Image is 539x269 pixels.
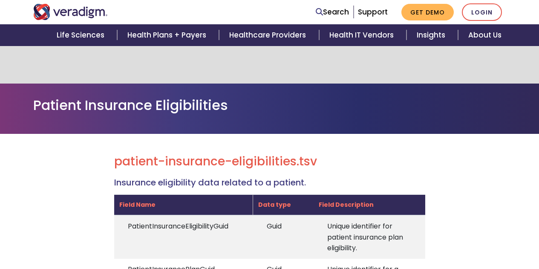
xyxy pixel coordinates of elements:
td: Guid [253,215,314,259]
a: Life Sciences [46,24,117,46]
a: Login [462,3,502,21]
a: Health IT Vendors [319,24,406,46]
h1: Patient Insurance Eligibilities [33,97,506,113]
a: About Us [458,24,512,46]
a: Insights [406,24,458,46]
a: Health Plans + Payers [117,24,219,46]
a: Healthcare Providers [219,24,319,46]
a: Get Demo [401,4,454,20]
h2: patient-insurance-eligibilities.tsv [114,154,425,169]
td: Unique identifier for patient insurance plan eligibility. [314,215,425,259]
th: Field Name [114,194,253,215]
img: Veradigm logo [33,4,108,20]
th: Data type [253,194,314,215]
th: Field Description [314,194,425,215]
a: Search [316,6,349,18]
h4: Insurance eligibility data related to a patient. [114,177,425,188]
a: Support [358,7,388,17]
td: PatientInsuranceEligibilityGuid [114,215,253,259]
